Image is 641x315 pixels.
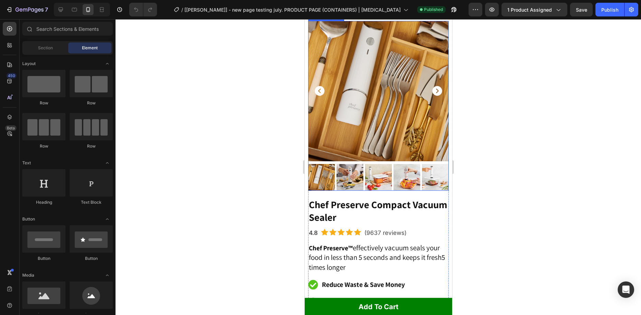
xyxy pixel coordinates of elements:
[3,3,51,16] button: 7
[7,73,16,78] div: 450
[507,6,552,13] span: 1 product assigned
[424,7,443,13] span: Published
[129,3,157,16] div: Undo/Redo
[184,6,401,13] span: [[PERSON_NAME]] - new page testing july. PRODUCT PAGE (CONTAINERS) | [MEDICAL_DATA]
[38,45,53,51] span: Section
[570,3,593,16] button: Save
[601,6,618,13] div: Publish
[22,199,65,205] div: Heading
[45,5,48,14] p: 7
[576,7,587,13] span: Save
[82,45,98,51] span: Element
[181,6,183,13] span: /
[22,100,65,106] div: Row
[595,3,624,16] button: Publish
[22,272,34,278] span: Media
[22,216,35,222] span: Button
[305,19,452,315] iframe: Design area
[102,58,113,69] span: Toggle open
[5,125,16,131] div: Beta
[70,255,113,262] div: Button
[618,281,634,298] div: Open Intercom Messenger
[102,270,113,281] span: Toggle open
[102,157,113,168] span: Toggle open
[70,100,113,106] div: Row
[22,160,31,166] span: Text
[501,3,567,16] button: 1 product assigned
[22,61,36,67] span: Layout
[70,143,113,149] div: Row
[102,214,113,225] span: Toggle open
[22,143,65,149] div: Row
[70,199,113,205] div: Text Block
[22,22,113,36] input: Search Sections & Elements
[22,255,65,262] div: Button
